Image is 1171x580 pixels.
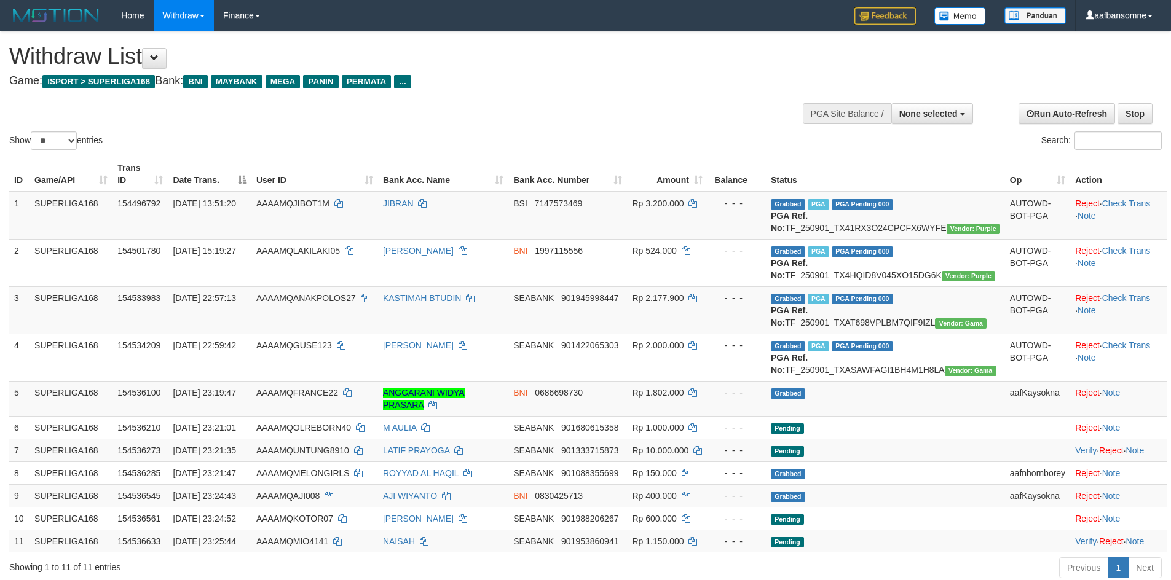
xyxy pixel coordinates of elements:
span: ... [394,75,411,88]
a: AJI WIYANTO [383,491,437,501]
span: PERMATA [342,75,392,88]
span: Rp 10.000.000 [632,445,688,455]
span: [DATE] 23:24:52 [173,514,235,523]
td: 6 [9,416,30,439]
span: 154536273 [117,445,160,455]
span: 154501780 [117,246,160,256]
span: Grabbed [771,246,805,257]
a: Check Trans [1102,340,1151,350]
span: SEABANK [513,445,554,455]
span: PANIN [303,75,338,88]
span: Vendor URL: https://trx4.1velocity.biz [947,224,1000,234]
span: 154533983 [117,293,160,303]
a: Note [1102,423,1121,433]
span: Grabbed [771,469,805,479]
span: Rp 2.177.900 [632,293,684,303]
td: aafKaysokna [1005,381,1070,416]
th: Balance [708,157,766,192]
div: - - - [712,292,761,304]
span: Marked by aafsoycanthlai [808,246,829,257]
span: Vendor URL: https://trx4.1velocity.biz [942,271,995,281]
td: · · [1070,439,1167,461]
td: aafKaysokna [1005,484,1070,507]
span: Rp 1.802.000 [632,388,684,398]
span: MEGA [266,75,301,88]
a: Reject [1099,536,1124,546]
span: AAAAMQFRANCE22 [256,388,338,398]
a: Note [1102,491,1121,501]
span: Marked by aafsoumeymey [808,199,829,210]
span: Marked by aafchoeunmanni [808,294,829,304]
a: Note [1102,468,1121,478]
td: TF_250901_TXAT698VPLBM7QIF9IZL [766,286,1005,334]
span: Grabbed [771,199,805,210]
img: panduan.png [1004,7,1066,24]
span: [DATE] 23:21:47 [173,468,235,478]
div: - - - [712,512,761,525]
span: Copy 7147573469 to clipboard [534,198,582,208]
b: PGA Ref. No: [771,258,808,280]
span: Pending [771,537,804,547]
button: None selected [891,103,973,124]
span: AAAAMQJIBOT1M [256,198,329,208]
td: 4 [9,334,30,381]
div: - - - [712,535,761,547]
th: Bank Acc. Number: activate to sort column ascending [508,157,627,192]
a: Stop [1118,103,1153,124]
span: 154536633 [117,536,160,546]
a: KASTIMAH BTUDIN [383,293,462,303]
span: AAAAMQMELONGIRLS [256,468,350,478]
th: Game/API: activate to sort column ascending [30,157,112,192]
span: Copy 901953860941 to clipboard [561,536,618,546]
span: 154536100 [117,388,160,398]
b: PGA Ref. No: [771,211,808,233]
td: SUPERLIGA168 [30,507,112,530]
span: Copy 901333715873 to clipboard [561,445,618,455]
span: [DATE] 22:59:42 [173,340,235,350]
td: AUTOWD-BOT-PGA [1005,192,1070,240]
span: SEABANK [513,536,554,546]
span: Copy 901945998447 to clipboard [561,293,618,303]
th: Date Trans.: activate to sort column descending [168,157,251,192]
span: [DATE] 23:24:43 [173,491,235,501]
th: User ID: activate to sort column ascending [251,157,378,192]
a: Reject [1075,491,1100,501]
span: PGA Pending [832,199,893,210]
img: Feedback.jpg [854,7,916,25]
td: · [1070,381,1167,416]
a: Reject [1075,468,1100,478]
h1: Withdraw List [9,44,768,69]
a: Reject [1099,445,1124,455]
a: [PERSON_NAME] [383,514,454,523]
span: AAAAMQOLREBORN40 [256,423,351,433]
td: SUPERLIGA168 [30,416,112,439]
th: ID [9,157,30,192]
span: [DATE] 23:21:01 [173,423,235,433]
span: Pending [771,446,804,457]
span: Pending [771,514,804,525]
a: Next [1128,557,1162,578]
td: TF_250901_TX4HQID8V045XO15DG6K [766,239,1005,286]
span: AAAAMQAJI008 [256,491,320,501]
b: PGA Ref. No: [771,353,808,375]
a: Run Auto-Refresh [1019,103,1115,124]
span: Copy 0686698730 to clipboard [535,388,583,398]
h4: Game: Bank: [9,75,768,87]
span: AAAAMQKOTOR07 [256,514,333,523]
a: Note [1126,445,1145,455]
th: Amount: activate to sort column ascending [627,157,708,192]
a: Check Trans [1102,198,1151,208]
td: SUPERLIGA168 [30,461,112,484]
td: · · [1070,192,1167,240]
div: - - - [712,467,761,479]
th: Action [1070,157,1167,192]
span: SEABANK [513,514,554,523]
td: SUPERLIGA168 [30,334,112,381]
span: Rp 524.000 [632,246,676,256]
td: AUTOWD-BOT-PGA [1005,239,1070,286]
span: Rp 1.000.000 [632,423,684,433]
span: Rp 1.150.000 [632,536,684,546]
span: Vendor URL: https://trx31.1velocity.biz [935,318,987,329]
select: Showentries [31,131,77,150]
div: - - - [712,490,761,502]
